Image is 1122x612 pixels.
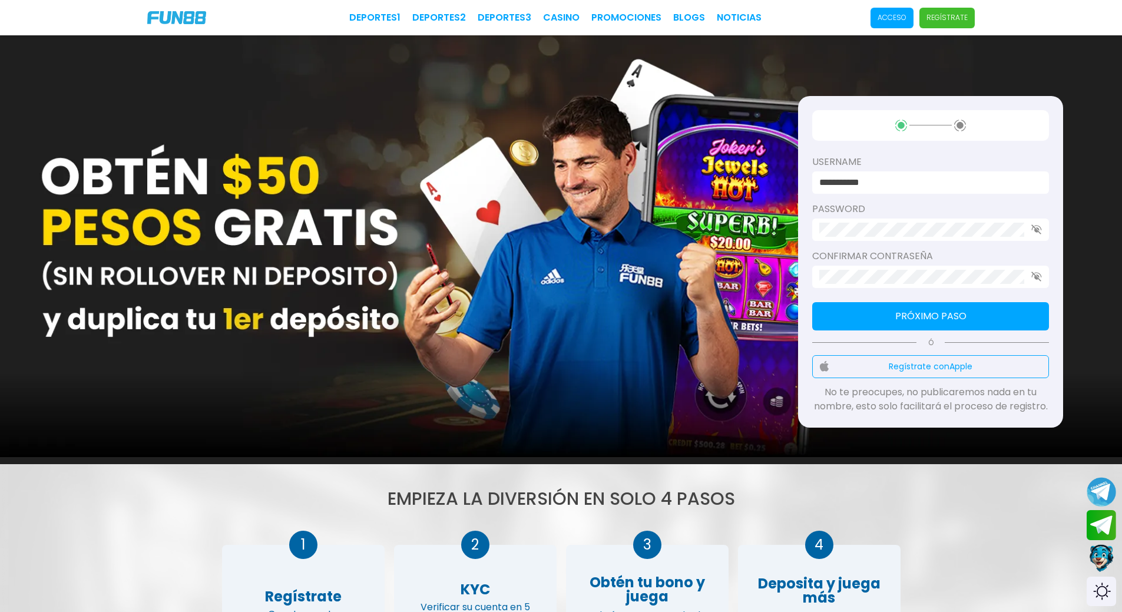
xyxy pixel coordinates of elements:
[878,12,906,23] p: Acceso
[805,534,833,555] p: 4
[926,12,968,23] p: Regístrate
[1087,577,1116,606] div: Switch theme
[543,11,580,25] a: CASINO
[461,534,489,555] p: 2
[289,534,317,555] p: 1
[591,11,661,25] a: Promociones
[461,579,490,600] p: KYC
[812,302,1049,330] button: Próximo paso
[812,338,1049,348] p: Ó
[812,385,1049,413] p: No te preocupes, no publicaremos nada en tu nombre, esto solo facilitará el proceso de registro.
[478,11,531,25] a: Deportes3
[412,11,466,25] a: Deportes2
[1087,510,1116,541] button: Join telegram
[222,485,901,512] h1: Empieza la DIVERSIÓN en solo 4 pasos
[673,11,705,25] a: BLOGS
[265,586,342,607] p: Regístrate
[575,571,719,604] p: Obtén tu bono y juega
[147,11,206,24] img: Company Logo
[633,534,661,555] p: 3
[812,155,1049,169] label: username
[812,249,1049,263] label: Confirmar contraseña
[717,11,762,25] a: NOTICIAS
[1087,543,1116,574] button: Contact customer service
[738,570,901,605] p: Deposita y juega más
[349,11,401,25] a: Deportes1
[812,202,1049,216] label: password
[812,355,1049,378] button: Regístrate conApple
[1087,477,1116,507] button: Join telegram channel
